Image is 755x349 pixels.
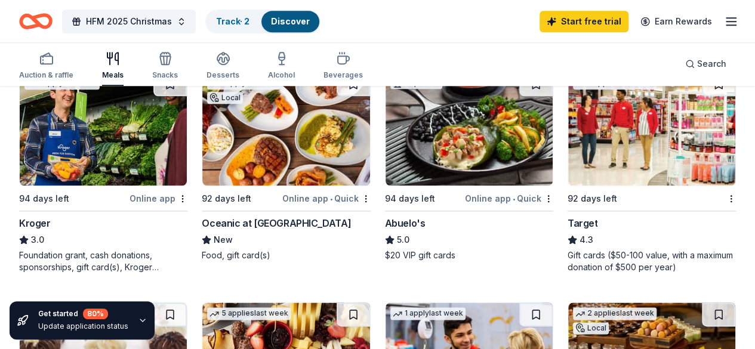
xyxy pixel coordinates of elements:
div: 2 applies last week [573,307,657,320]
button: HFM 2025 Christmas [62,10,196,33]
div: Update application status [38,322,128,331]
img: Image for Kroger [20,72,187,186]
a: Start free trial [540,11,628,32]
div: Snacks [152,70,178,80]
button: Track· 2Discover [205,10,321,33]
div: 80 % [83,308,108,319]
div: Abuelo's [385,216,426,230]
div: Desserts [207,70,239,80]
div: Target [568,216,598,230]
span: • [513,194,515,203]
span: 3.0 [31,233,44,247]
div: 94 days left [385,192,435,206]
div: Online app Quick [282,191,371,206]
a: Image for Target3 applieslast week92 days leftTarget4.3Gift cards ($50-100 value, with a maximum ... [568,72,736,273]
div: Alcohol [268,70,295,80]
img: Image for Oceanic at Pompano Beach [202,72,369,186]
button: Auction & raffle [19,47,73,86]
div: 92 days left [568,192,617,206]
div: $20 VIP gift cards [385,249,553,261]
div: Online app [130,191,187,206]
button: Alcohol [268,47,295,86]
span: HFM 2025 Christmas [86,14,172,29]
div: Meals [102,70,124,80]
span: • [330,194,332,203]
a: Track· 2 [216,16,249,26]
div: Foundation grant, cash donations, sponsorships, gift card(s), Kroger products [19,249,187,273]
div: Gift cards ($50-100 value, with a maximum donation of $500 per year) [568,249,736,273]
span: Search [697,57,726,71]
img: Image for Abuelo's [386,72,553,186]
span: 5.0 [397,233,409,247]
div: 5 applies last week [207,307,291,320]
div: Local [573,322,609,334]
button: Meals [102,47,124,86]
a: Image for Abuelo's Top rated94 days leftOnline app•QuickAbuelo's5.0$20 VIP gift cards [385,72,553,261]
div: Online app Quick [465,191,553,206]
div: 94 days left [19,192,69,206]
div: Get started [38,308,128,319]
button: Desserts [207,47,239,86]
a: Discover [271,16,310,26]
button: Snacks [152,47,178,86]
a: Earn Rewards [633,11,719,32]
div: Beverages [323,70,363,80]
span: 4.3 [580,233,593,247]
a: Image for Oceanic at Pompano Beach1 applylast weekLocal92 days leftOnline app•QuickOceanic at [GE... [202,72,370,261]
div: Local [207,92,243,104]
span: New [214,233,233,247]
div: Food, gift card(s) [202,249,370,261]
a: Image for Kroger1 applylast week94 days leftOnline appKroger3.0Foundation grant, cash donations, ... [19,72,187,273]
img: Image for Target [568,72,735,186]
a: Home [19,7,53,35]
div: 1 apply last week [390,307,466,320]
div: 92 days left [202,192,251,206]
div: Kroger [19,216,51,230]
button: Search [676,52,736,76]
div: Oceanic at [GEOGRAPHIC_DATA] [202,216,351,230]
button: Beverages [323,47,363,86]
div: Auction & raffle [19,70,73,80]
